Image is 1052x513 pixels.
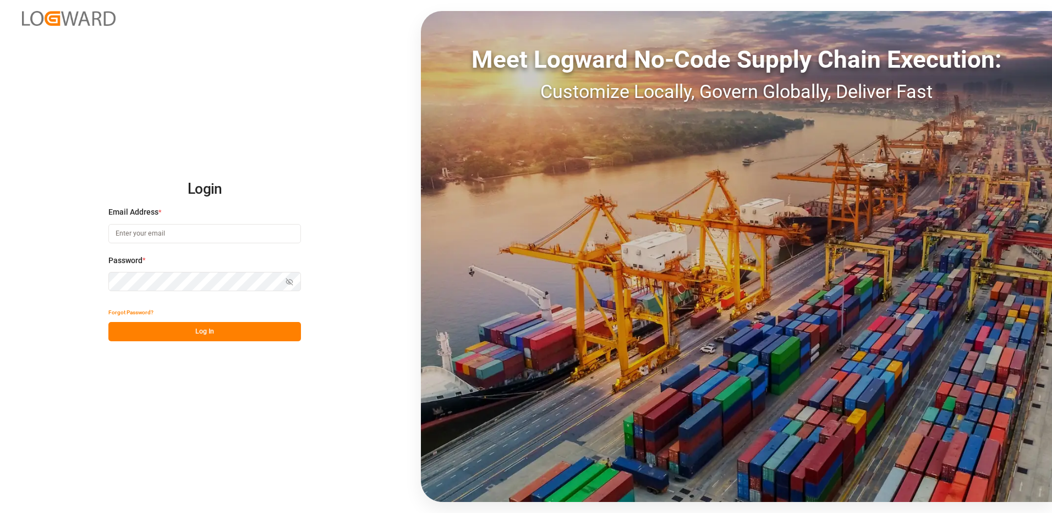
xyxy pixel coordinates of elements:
[108,322,301,341] button: Log In
[108,206,158,218] span: Email Address
[108,224,301,243] input: Enter your email
[108,172,301,207] h2: Login
[421,78,1052,106] div: Customize Locally, Govern Globally, Deliver Fast
[108,255,143,266] span: Password
[22,11,116,26] img: Logward_new_orange.png
[108,303,154,322] button: Forgot Password?
[421,41,1052,78] div: Meet Logward No-Code Supply Chain Execution:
